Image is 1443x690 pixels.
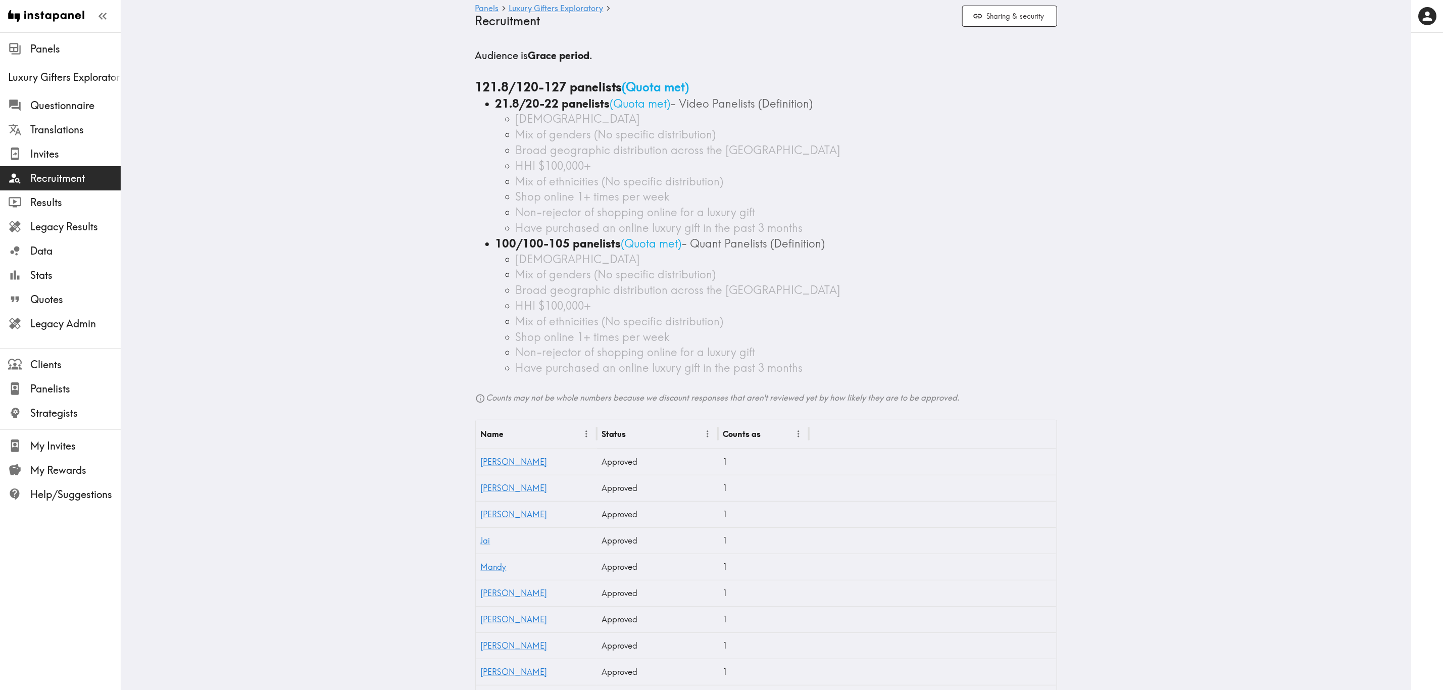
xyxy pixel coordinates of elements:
[597,659,718,685] div: Approved
[762,426,778,442] button: Sort
[481,483,548,493] a: [PERSON_NAME]
[622,79,689,94] span: ( Quota met )
[718,527,809,554] div: 1
[516,361,803,375] span: Have purchased an online luxury gift in the past 3 months
[602,429,626,439] div: Status
[516,127,716,141] span: Mix of genders (No specific distribution)
[671,96,813,111] span: - Video Panelists (Definition)
[516,159,591,173] span: HHI $100,000+
[475,392,1057,404] h6: Counts may not be whole numbers because we discount responses that aren't reviewed yet by how lik...
[481,614,548,624] a: [PERSON_NAME]
[30,487,121,502] span: Help/Suggestions
[528,49,590,62] b: Grace period
[621,236,682,251] span: ( Quota met )
[505,426,520,442] button: Sort
[597,449,718,475] div: Approved
[509,4,604,14] a: Luxury Gifters Exploratory
[30,147,121,161] span: Invites
[30,123,121,137] span: Translations
[597,527,718,554] div: Approved
[610,96,671,111] span: ( Quota met )
[579,426,594,442] button: Menu
[475,48,1057,63] h5: Audience is .
[718,659,809,685] div: 1
[718,475,809,501] div: 1
[516,205,756,219] span: Non-rejector of shopping online for a luxury gift
[481,509,548,519] a: [PERSON_NAME]
[597,554,718,580] div: Approved
[682,236,825,251] span: - Quant Panelists (Definition)
[30,358,121,372] span: Clients
[723,429,761,439] div: Counts as
[516,267,716,281] span: Mix of genders (No specific distribution)
[627,426,643,442] button: Sort
[516,283,841,297] span: Broad geographic distribution across the [GEOGRAPHIC_DATA]
[30,317,121,331] span: Legacy Admin
[30,98,121,113] span: Questionnaire
[718,554,809,580] div: 1
[481,457,548,467] a: [PERSON_NAME]
[597,475,718,501] div: Approved
[962,6,1057,27] button: Sharing & security
[516,252,640,266] span: [DEMOGRAPHIC_DATA]
[475,4,499,14] a: Panels
[718,580,809,606] div: 1
[495,236,621,251] b: 100/100-105 panelists
[718,606,809,632] div: 1
[516,330,670,344] span: Shop online 1+ times per week
[30,195,121,210] span: Results
[718,632,809,659] div: 1
[30,42,121,56] span: Panels
[516,299,591,313] span: HHI $100,000+
[791,426,807,442] button: Menu
[597,580,718,606] div: Approved
[516,189,670,204] span: Shop online 1+ times per week
[30,292,121,307] span: Quotes
[8,70,121,84] span: Luxury Gifters Exploratory
[481,640,548,651] a: [PERSON_NAME]
[495,96,610,111] b: 21.8/20-22 panelists
[30,244,121,258] span: Data
[516,221,803,235] span: Have purchased an online luxury gift in the past 3 months
[30,268,121,282] span: Stats
[516,314,724,328] span: Mix of ethnicities (No specific distribution)
[30,463,121,477] span: My Rewards
[597,606,718,632] div: Approved
[597,632,718,659] div: Approved
[516,143,841,157] span: Broad geographic distribution across the [GEOGRAPHIC_DATA]
[718,449,809,475] div: 1
[481,562,507,572] a: Mandy
[30,220,121,234] span: Legacy Results
[516,174,724,188] span: Mix of ethnicities (No specific distribution)
[475,79,622,94] b: 121.8/120-127 panelists
[30,382,121,396] span: Panelists
[481,588,548,598] a: [PERSON_NAME]
[30,439,121,453] span: My Invites
[597,501,718,527] div: Approved
[30,171,121,185] span: Recruitment
[516,345,756,359] span: Non-rejector of shopping online for a luxury gift
[516,112,640,126] span: [DEMOGRAPHIC_DATA]
[30,406,121,420] span: Strategists
[481,429,504,439] div: Name
[718,501,809,527] div: 1
[700,426,716,442] button: Menu
[481,535,490,546] a: Jai
[475,14,954,28] h4: Recruitment
[481,667,548,677] a: [PERSON_NAME]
